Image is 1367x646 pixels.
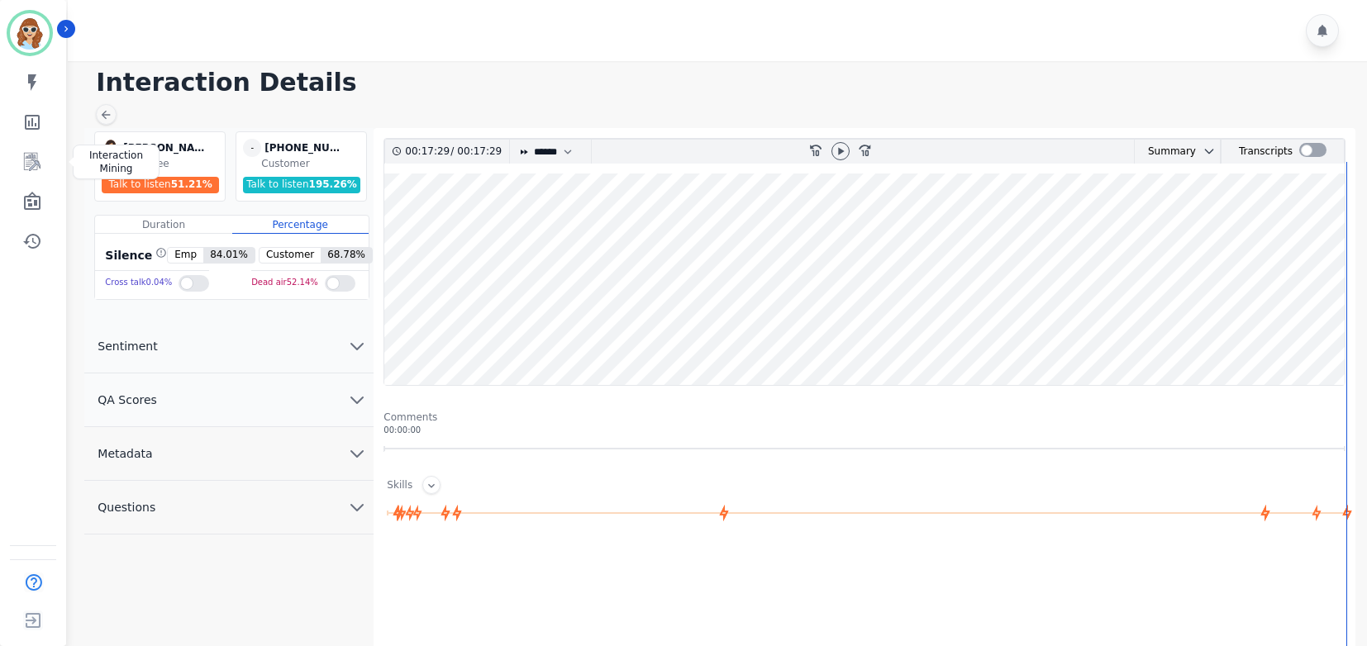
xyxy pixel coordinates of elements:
[168,248,203,263] span: Emp
[84,392,170,408] span: QA Scores
[251,271,318,295] div: Dead air 52.14 %
[123,139,206,157] div: [PERSON_NAME]
[260,248,321,263] span: Customer
[203,248,255,263] span: 84.01 %
[347,336,367,356] svg: chevron down
[383,411,1346,424] div: Comments
[1239,140,1293,164] div: Transcripts
[84,320,374,373] button: Sentiment chevron down
[243,177,360,193] div: Talk to listen
[105,271,172,295] div: Cross talk 0.04 %
[84,481,374,534] button: Questions chevron down
[102,247,167,264] div: Silence
[454,140,499,164] div: 00:17:29
[10,13,50,53] img: Bordered avatar
[383,424,1346,436] div: 00:00:00
[321,248,372,263] span: 68.78 %
[84,445,165,462] span: Metadata
[309,178,357,190] span: 195.26 %
[347,444,367,463] svg: chevron down
[96,68,1350,97] h1: Interaction Details
[84,373,374,427] button: QA Scores chevron down
[171,178,212,190] span: 51.21 %
[84,427,374,481] button: Metadata chevron down
[95,216,231,234] div: Duration
[1135,140,1196,164] div: Summary
[405,140,450,164] div: 00:17:29
[405,140,506,164] div: /
[387,478,412,494] div: Skills
[1203,145,1216,158] svg: chevron down
[84,499,169,515] span: Questions
[84,338,170,354] span: Sentiment
[264,139,347,157] div: [PHONE_NUMBER]
[347,390,367,410] svg: chevron down
[243,139,261,157] span: -
[120,157,221,170] div: Employee
[232,216,369,234] div: Percentage
[1196,145,1216,158] button: chevron down
[261,157,363,170] div: Customer
[102,177,219,193] div: Talk to listen
[347,497,367,517] svg: chevron down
